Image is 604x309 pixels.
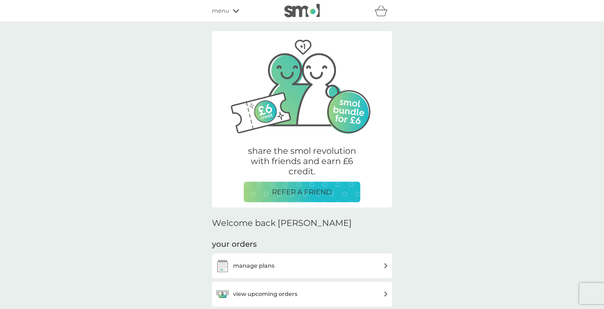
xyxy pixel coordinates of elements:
span: menu [212,6,229,16]
a: Two friends, one with their arm around the other.share the smol revolution with friends and earn ... [212,32,392,208]
p: share the smol revolution with friends and earn £6 credit. [244,146,360,176]
img: arrow right [383,291,389,297]
img: Two friends, one with their arm around the other. [223,31,381,137]
p: REFER A FRIEND [272,186,332,198]
div: basket [374,4,392,18]
h3: your orders [212,239,257,250]
img: smol [284,4,320,17]
h3: manage plans [233,261,274,270]
img: arrow right [383,263,389,268]
h2: Welcome back [PERSON_NAME] [212,218,352,228]
button: REFER A FRIEND [244,182,360,202]
h3: view upcoming orders [233,290,297,299]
